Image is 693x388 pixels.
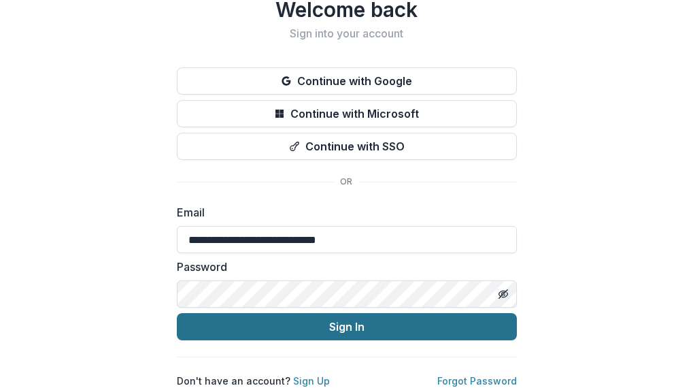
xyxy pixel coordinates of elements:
[492,283,514,305] button: Toggle password visibility
[177,259,509,275] label: Password
[177,204,509,221] label: Email
[177,100,517,127] button: Continue with Microsoft
[177,133,517,160] button: Continue with SSO
[177,313,517,340] button: Sign In
[293,375,330,387] a: Sign Up
[177,374,330,388] p: Don't have an account?
[177,27,517,40] h2: Sign into your account
[177,67,517,95] button: Continue with Google
[437,375,517,387] a: Forgot Password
